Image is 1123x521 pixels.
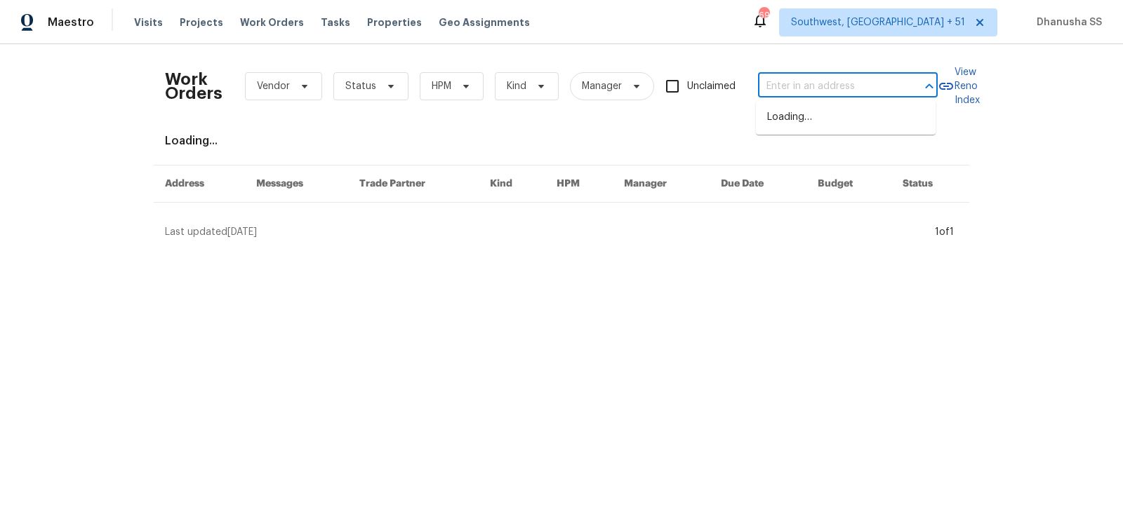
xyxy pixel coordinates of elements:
[48,15,94,29] span: Maestro
[180,15,223,29] span: Projects
[806,165,891,203] th: Budget
[348,165,479,203] th: Trade Partner
[227,227,257,237] span: [DATE]
[791,15,965,29] span: Southwest, [GEOGRAPHIC_DATA] + 51
[545,165,613,203] th: HPM
[613,165,710,203] th: Manager
[935,225,954,239] div: 1 of 1
[257,79,290,93] span: Vendor
[891,165,969,203] th: Status
[758,76,898,97] input: Enter in an address
[240,15,304,29] span: Work Orders
[154,165,245,203] th: Address
[367,15,422,29] span: Properties
[756,100,936,135] div: Loading…
[582,79,622,93] span: Manager
[687,79,736,94] span: Unclaimed
[507,79,526,93] span: Kind
[165,134,958,148] div: Loading...
[439,15,530,29] span: Geo Assignments
[432,79,451,93] span: HPM
[1031,15,1102,29] span: Dhanusha SS
[710,165,806,203] th: Due Date
[345,79,376,93] span: Status
[245,165,348,203] th: Messages
[938,65,980,107] a: View Reno Index
[919,76,939,96] button: Close
[479,165,545,203] th: Kind
[134,15,163,29] span: Visits
[759,8,769,22] div: 691
[321,18,350,27] span: Tasks
[165,72,222,100] h2: Work Orders
[165,225,931,239] div: Last updated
